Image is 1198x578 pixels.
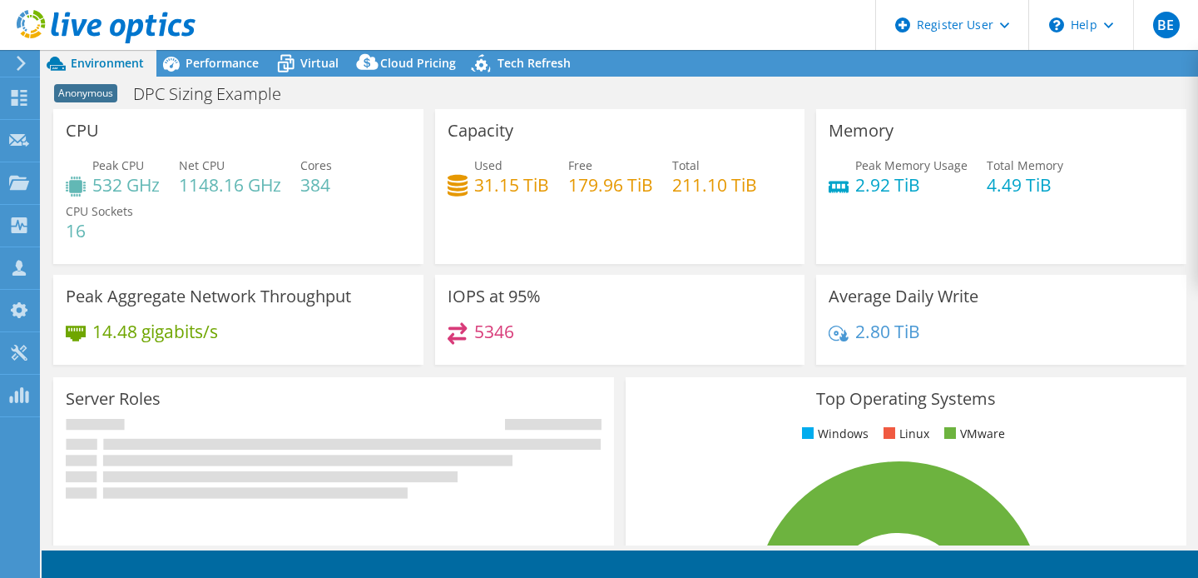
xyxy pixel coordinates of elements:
span: Net CPU [179,157,225,173]
h4: 179.96 TiB [568,176,653,194]
h4: 384 [300,176,332,194]
span: Free [568,157,592,173]
h3: IOPS at 95% [448,287,541,306]
span: CPU Sockets [66,203,133,219]
span: Peak CPU [92,157,144,173]
h3: Memory [829,122,894,140]
h4: 31.15 TiB [474,176,549,194]
span: Cloud Pricing [380,55,456,71]
h3: Top Operating Systems [638,390,1174,408]
h4: 2.92 TiB [855,176,968,194]
h4: 2.80 TiB [855,322,920,341]
h4: 211.10 TiB [672,176,757,194]
span: BE [1153,12,1180,38]
h4: 1148.16 GHz [179,176,281,194]
h4: 532 GHz [92,176,160,194]
h4: 4.49 TiB [987,176,1063,194]
h3: Server Roles [66,390,161,408]
h3: Peak Aggregate Network Throughput [66,287,351,306]
span: Cores [300,157,332,173]
h3: CPU [66,122,99,140]
li: Windows [798,425,869,443]
h4: 16 [66,222,133,240]
h3: Average Daily Write [829,287,978,306]
span: Environment [71,55,144,71]
h4: 5346 [474,322,514,341]
span: Performance [186,55,259,71]
h3: Capacity [448,122,513,140]
span: Total Memory [987,157,1063,173]
span: Virtual [300,55,339,71]
span: Tech Refresh [498,55,571,71]
li: VMware [940,425,1005,443]
span: Used [474,157,502,173]
span: Peak Memory Usage [855,157,968,173]
span: Total [672,157,700,173]
h1: DPC Sizing Example [126,85,307,103]
h4: 14.48 gigabits/s [92,322,218,341]
li: Linux [879,425,929,443]
svg: \n [1049,17,1064,32]
span: Anonymous [54,84,117,102]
